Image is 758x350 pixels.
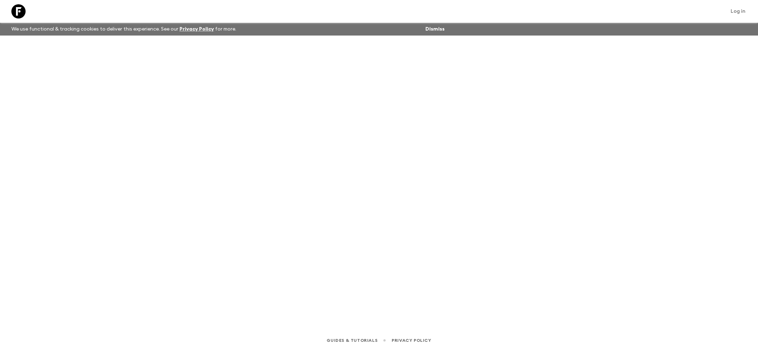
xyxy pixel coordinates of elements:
a: Guides & Tutorials [327,336,377,344]
a: Privacy Policy [179,27,214,32]
a: Privacy Policy [392,336,431,344]
button: Dismiss [424,24,446,34]
a: Log in [727,6,749,16]
p: We use functional & tracking cookies to deliver this experience. See our for more. [9,23,239,36]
